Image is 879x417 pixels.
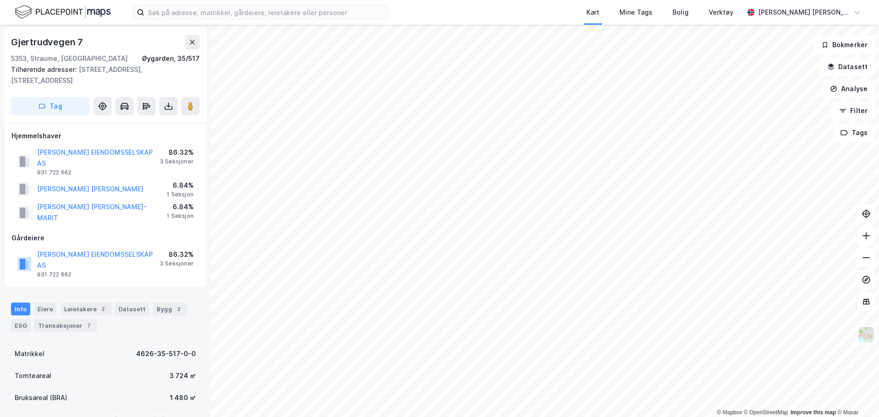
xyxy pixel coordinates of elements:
a: Mapbox [717,409,742,416]
button: Bokmerker [814,36,875,54]
div: [PERSON_NAME] [PERSON_NAME] [758,7,850,18]
div: Info [11,303,30,315]
div: Tomteareal [15,370,51,381]
div: Kontrollprogram for chat [833,373,879,417]
img: Z [857,326,875,343]
button: Tag [11,97,90,115]
div: 1 Seksjon [167,191,194,198]
div: Verktøy [709,7,733,18]
div: 6.84% [167,201,194,212]
div: 6.84% [167,180,194,191]
div: 86.32% [160,249,194,260]
div: Bolig [673,7,689,18]
div: 3 724 ㎡ [169,370,196,381]
div: 7 [84,321,93,330]
div: Gjertrudvegen 7 [11,35,85,49]
div: 1 Seksjon [167,212,194,220]
iframe: Chat Widget [833,373,879,417]
div: Bygg [153,303,187,315]
div: Mine Tags [619,7,652,18]
button: Tags [833,124,875,142]
input: Søk på adresse, matrikkel, gårdeiere, leietakere eller personer [144,5,389,19]
div: Transaksjoner [34,319,97,332]
div: 5353, Straume, [GEOGRAPHIC_DATA] [11,53,128,64]
div: Øygarden, 35/517 [142,53,200,64]
div: 1 480 ㎡ [170,392,196,403]
div: [STREET_ADDRESS], [STREET_ADDRESS] [11,64,192,86]
div: Kart [586,7,599,18]
div: 3 Seksjoner [160,260,194,267]
a: OpenStreetMap [744,409,788,416]
div: ESG [11,319,31,332]
div: Bruksareal (BRA) [15,392,67,403]
div: Eiere [34,303,57,315]
div: 931 722 662 [37,169,71,176]
div: 2 [174,304,183,314]
div: Datasett [115,303,149,315]
div: Matrikkel [15,348,44,359]
button: Analyse [822,80,875,98]
div: Gårdeiere [11,233,199,244]
div: Leietakere [60,303,111,315]
div: 931 722 662 [37,271,71,278]
button: Datasett [819,58,875,76]
div: 4626-35-517-0-0 [136,348,196,359]
div: 3 Seksjoner [160,158,194,165]
a: Improve this map [791,409,836,416]
div: 86.32% [160,147,194,158]
span: Tilhørende adresser: [11,65,79,73]
button: Filter [831,102,875,120]
img: logo.f888ab2527a4732fd821a326f86c7f29.svg [15,4,111,20]
div: Hjemmelshaver [11,130,199,141]
div: 2 [98,304,108,314]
